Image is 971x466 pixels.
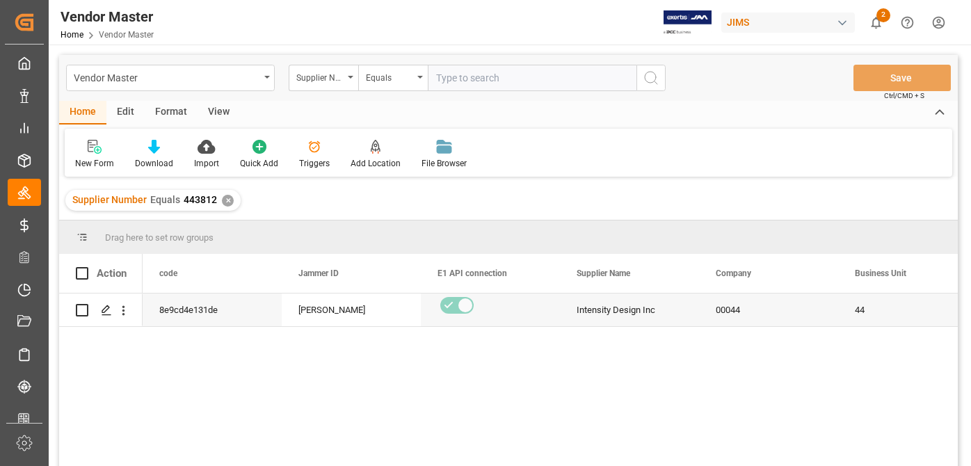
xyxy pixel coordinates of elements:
div: [PERSON_NAME] [298,294,404,326]
div: Edit [106,101,145,124]
span: Jammer ID [298,268,339,278]
a: Home [61,30,83,40]
div: Add Location [351,157,401,170]
span: Company [716,268,751,278]
button: show 2 new notifications [860,7,892,38]
button: open menu [66,65,275,91]
div: Vendor Master [61,6,154,27]
div: Intensity Design Inc [560,294,699,326]
button: search button [636,65,666,91]
button: Help Center [892,7,923,38]
div: JIMS [721,13,855,33]
div: Action [97,267,127,280]
span: Drag here to set row groups [105,232,214,243]
button: JIMS [721,9,860,35]
button: Save [853,65,951,91]
div: Supplier Number [296,68,344,84]
span: Supplier Name [577,268,630,278]
div: File Browser [422,157,467,170]
span: code [159,268,177,278]
img: Exertis%20JAM%20-%20Email%20Logo.jpg_1722504956.jpg [664,10,712,35]
div: Quick Add [240,157,278,170]
div: Import [194,157,219,170]
button: open menu [289,65,358,91]
div: Format [145,101,198,124]
span: Ctrl/CMD + S [884,90,924,101]
div: Equals [366,68,413,84]
div: ✕ [222,195,234,207]
div: Home [59,101,106,124]
span: Equals [150,194,180,205]
input: Type to search [428,65,636,91]
div: 00044 [699,294,838,326]
span: Supplier Number [72,194,147,205]
div: New Form [75,157,114,170]
span: Business Unit [855,268,906,278]
button: open menu [358,65,428,91]
span: 443812 [184,194,217,205]
div: Triggers [299,157,330,170]
div: Vendor Master [74,68,259,86]
span: E1 API connection [438,268,507,278]
div: Download [135,157,173,170]
div: 8e9cd4e131de [143,294,282,326]
div: Press SPACE to select this row. [59,294,143,327]
span: 2 [876,8,890,22]
div: View [198,101,240,124]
